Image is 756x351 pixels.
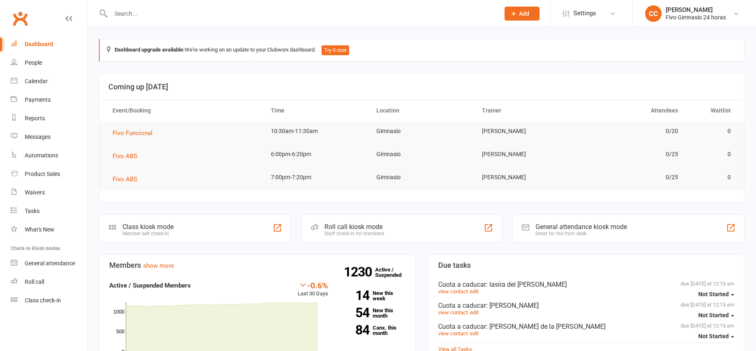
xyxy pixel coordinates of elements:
[25,152,58,159] div: Automations
[698,287,734,302] button: Not Started
[25,41,53,47] div: Dashboard
[686,168,738,187] td: 0
[109,261,405,269] h3: Members
[11,273,87,291] a: Roll call
[580,145,686,164] td: 0/25
[438,330,468,337] a: view contact
[474,168,580,187] td: [PERSON_NAME]
[263,145,369,164] td: 6:00pm-6:20pm
[11,91,87,109] a: Payments
[298,281,328,298] div: Last 30 Days
[340,290,405,301] a: 14New this week
[340,307,369,319] strong: 54
[666,6,726,14] div: [PERSON_NAME]
[470,288,479,295] a: edit
[11,54,87,72] a: People
[324,231,384,236] div: Staff check-in for members
[298,281,328,290] div: -0.6%
[11,35,87,54] a: Dashboard
[369,122,474,141] td: Gimnasio
[438,261,734,269] h3: Due tasks
[438,309,468,316] a: view contact
[486,302,539,309] span: : [PERSON_NAME]
[108,8,494,19] input: Search...
[122,223,174,231] div: Class kiosk mode
[486,323,606,330] span: : [PERSON_NAME] de la [PERSON_NAME]
[698,312,729,318] span: Not Started
[686,122,738,141] td: 0
[25,171,60,177] div: Product Sales
[11,202,87,220] a: Tasks
[25,278,44,285] div: Roll call
[25,260,75,267] div: General attendance
[25,115,45,122] div: Reports
[698,333,729,339] span: Not Started
[375,261,411,284] a: 1230Active / Suspended
[263,122,369,141] td: 10:30am-11:30am
[122,231,174,236] div: Member self check-in
[113,152,137,160] span: Fivo ABS
[11,291,87,310] a: Class kiosk mode
[340,308,405,318] a: 54New this month
[340,324,369,336] strong: 84
[99,39,744,62] div: We're working on an update to your Clubworx dashboard.
[109,282,191,289] strong: Active / Suspended Members
[580,168,686,187] td: 0/25
[369,168,474,187] td: Gimnasio
[470,309,479,316] a: edit
[11,165,87,183] a: Product Sales
[25,226,54,233] div: What's New
[344,266,375,278] strong: 1230
[686,100,738,121] th: Waitlist
[474,100,580,121] th: Trainer
[474,145,580,164] td: [PERSON_NAME]
[438,281,734,288] div: Cuota a caducar
[666,14,726,21] div: Fivo Gimnasio 24 horas
[11,220,87,239] a: What's New
[263,168,369,187] td: 7:00pm-7:20pm
[438,323,734,330] div: Cuota a caducar
[369,145,474,164] td: Gimnasio
[25,208,40,214] div: Tasks
[438,302,734,309] div: Cuota a caducar
[11,109,87,128] a: Reports
[25,133,51,140] div: Messages
[25,96,51,103] div: Payments
[535,223,627,231] div: General attendance kiosk mode
[369,100,474,121] th: Location
[324,223,384,231] div: Roll call kiosk mode
[580,100,686,121] th: Attendees
[25,59,42,66] div: People
[470,330,479,337] a: edit
[340,325,405,336] a: 84Canx. this month
[698,329,734,344] button: Not Started
[11,72,87,91] a: Calendar
[474,122,580,141] td: [PERSON_NAME]
[322,45,349,55] button: Try it now
[11,128,87,146] a: Messages
[505,7,540,21] button: Add
[519,10,529,17] span: Add
[698,308,734,323] button: Not Started
[645,5,662,22] div: CC
[11,254,87,273] a: General attendance kiosk mode
[25,297,61,304] div: Class check-in
[105,100,263,121] th: Event/Booking
[686,145,738,164] td: 0
[143,262,174,269] a: show more
[113,151,143,161] button: Fivo ABS
[25,189,45,196] div: Waivers
[698,291,729,297] span: Not Started
[113,128,158,138] button: Fivo Funcional
[486,281,567,288] span: : Iasira del [PERSON_NAME]
[108,83,735,91] h3: Coming up [DATE]
[11,183,87,202] a: Waivers
[113,175,137,183] span: Fivo ABS
[10,8,31,29] a: Clubworx
[535,231,627,236] div: Great for the front desk
[580,122,686,141] td: 0/20
[11,146,87,165] a: Automations
[573,4,596,23] span: Settings
[263,100,369,121] th: Time
[438,288,468,295] a: view contact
